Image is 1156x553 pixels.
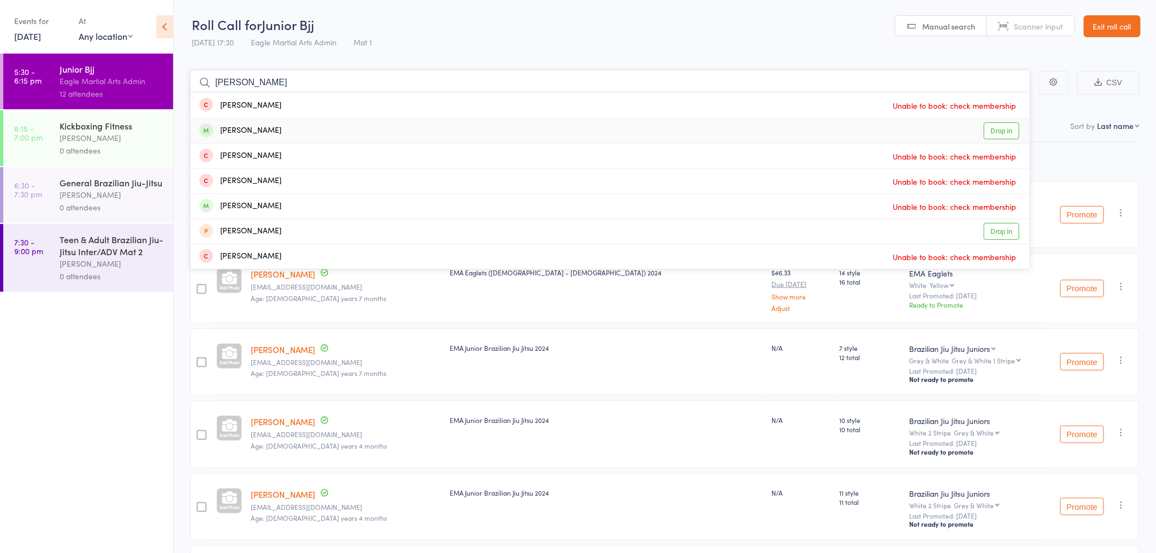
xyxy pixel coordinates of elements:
div: N/A [772,488,830,497]
div: Events for [14,12,68,30]
span: Unable to book: check membership [890,97,1019,114]
div: Brazilian Jiu Jitsu Juniors [910,488,1039,499]
span: Age: [DEMOGRAPHIC_DATA] years 7 months [251,293,386,303]
a: Drop in [984,223,1019,240]
time: 7:30 - 9:00 pm [14,238,43,255]
a: [PERSON_NAME] [251,416,315,427]
span: Eagle Martial Arts Admin [251,37,337,48]
button: Promote [1060,280,1104,297]
div: Brazilian Jiu Jitsu Juniors [910,343,990,354]
div: EMA Junior Brazilian Jiu Jitsu 2024 [450,343,763,352]
small: Last Promoted: [DATE] [910,292,1039,299]
time: 5:30 - 6:15 pm [14,67,42,85]
div: EMA Eaglets ([DEMOGRAPHIC_DATA] - [DEMOGRAPHIC_DATA]) 2024 [450,268,763,277]
div: Ready to Promote [910,300,1039,309]
div: Last name [1098,120,1134,131]
button: Promote [1060,206,1104,223]
span: Mat 1 [353,37,372,48]
span: Manual search [923,21,976,32]
div: EMA Eaglets [910,268,1039,279]
div: [PERSON_NAME] [60,132,164,144]
div: [PERSON_NAME] [199,250,281,263]
span: Unable to book: check membership [890,249,1019,265]
div: Grey & White [910,357,1039,364]
a: Exit roll call [1084,15,1141,37]
span: Age: [DEMOGRAPHIC_DATA] years 7 months [251,368,386,378]
div: [PERSON_NAME] [199,175,281,187]
span: 12 total [839,352,901,362]
div: 0 attendees [60,270,164,283]
div: Yellow [930,281,949,289]
time: 6:30 - 7:30 pm [14,181,42,198]
div: [PERSON_NAME] [60,189,164,201]
div: 12 attendees [60,87,164,100]
small: choochangz@gmail.com [251,358,441,366]
div: [PERSON_NAME] [199,99,281,112]
div: N/A [772,343,830,352]
a: Show more [772,293,830,300]
a: 6:30 -7:30 pmGeneral Brazilian Jiu-Jitsu[PERSON_NAME]0 attendees [3,167,173,223]
div: EMA Junior Brazilian Jiu Jitsu 2024 [450,415,763,425]
small: Last Promoted: [DATE] [910,512,1039,520]
div: N/A [772,415,830,425]
div: Grey & White [954,502,994,509]
div: [PERSON_NAME] [199,125,281,137]
span: 11 style [839,488,901,497]
button: CSV [1077,71,1140,95]
button: Promote [1060,426,1104,443]
a: [DATE] [14,30,41,42]
span: Junior Bjj [262,15,314,33]
span: Roll Call for [192,15,262,33]
input: Search by name [190,70,1030,95]
a: 6:15 -7:00 pmKickboxing Fitness[PERSON_NAME]0 attendees [3,110,173,166]
div: Brazilian Jiu Jitsu Juniors [910,415,1039,426]
div: 0 attendees [60,201,164,214]
button: Promote [1060,353,1104,370]
div: [PERSON_NAME] [199,225,281,238]
div: Any location [79,30,133,42]
div: Junior Bjj [60,63,164,75]
span: Unable to book: check membership [890,148,1019,164]
div: Grey & White [954,429,994,436]
div: [PERSON_NAME] [199,150,281,162]
div: Not ready to promote [910,375,1039,384]
span: 14 style [839,268,901,277]
time: 6:15 - 7:00 pm [14,124,43,142]
div: $46.33 [772,268,830,311]
span: 11 total [839,497,901,507]
div: White [910,281,1039,289]
span: 7 style [839,343,901,352]
a: 5:30 -6:15 pmJunior BjjEagle Martial Arts Admin12 attendees [3,54,173,109]
small: Last Promoted: [DATE] [910,439,1039,447]
div: Not ready to promote [910,520,1039,528]
button: Promote [1060,498,1104,515]
div: At [79,12,133,30]
div: Teen & Adult Brazilian Jiu-Jitsu Inter/ADV Mat 2 [60,233,164,257]
div: [PERSON_NAME] [199,200,281,213]
small: Due [DATE] [772,280,830,288]
span: Age: [DEMOGRAPHIC_DATA] years 4 months [251,441,387,450]
div: [PERSON_NAME] [60,257,164,270]
small: mhussain_taekwondo@yahoo.com [251,283,441,291]
a: [PERSON_NAME] [251,344,315,355]
small: belindaallee@optusnet.com.au [251,431,441,438]
div: Not ready to promote [910,448,1039,456]
span: Age: [DEMOGRAPHIC_DATA] years 4 months [251,513,387,522]
label: Sort by [1071,120,1095,131]
span: Scanner input [1015,21,1064,32]
div: Eagle Martial Arts Admin [60,75,164,87]
span: 10 total [839,425,901,434]
a: [PERSON_NAME] [251,268,315,280]
span: Unable to book: check membership [890,173,1019,190]
div: 0 attendees [60,144,164,157]
a: [PERSON_NAME] [251,489,315,500]
div: White 2 Stripe [910,429,1039,436]
div: White 2 Stripe [910,502,1039,509]
a: 7:30 -9:00 pmTeen & Adult Brazilian Jiu-Jitsu Inter/ADV Mat 2[PERSON_NAME]0 attendees [3,224,173,292]
div: General Brazilian Jiu-Jitsu [60,177,164,189]
span: [DATE] 17:30 [192,37,234,48]
span: 16 total [839,277,901,286]
div: EMA Junior Brazilian Jiu Jitsu 2024 [450,488,763,497]
span: Unable to book: check membership [890,198,1019,215]
div: Kickboxing Fitness [60,120,164,132]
